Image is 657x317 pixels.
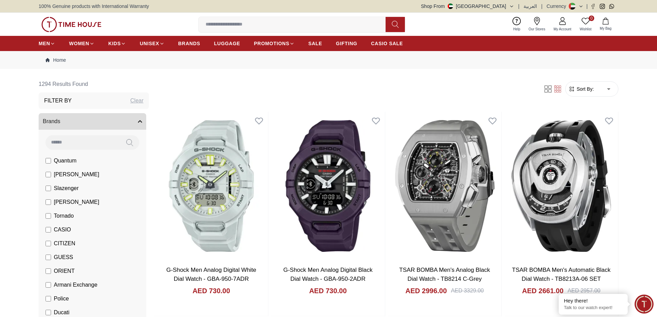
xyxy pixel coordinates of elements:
[600,4,605,9] a: Instagram
[54,308,69,317] span: Ducati
[399,267,490,282] a: TSAR BOMBA Men's Analog Black Dial Watch - TB8214 C-Grey
[308,37,322,50] a: SALE
[586,3,588,10] span: |
[108,40,121,47] span: KIDS
[509,16,525,33] a: Help
[525,16,549,33] a: Our Stores
[46,158,51,164] input: Quantum
[522,286,564,296] h4: AED 2661.00
[54,267,74,275] span: ORIENT
[635,295,654,314] div: Chat Widget
[140,40,159,47] span: UNISEX
[451,287,484,295] div: AED 3329.00
[541,3,542,10] span: |
[609,4,614,9] a: Whatsapp
[46,241,51,246] input: CITIZEN
[41,17,101,32] img: ...
[214,37,240,50] a: LUGGAGE
[46,255,51,260] input: GUESS
[371,40,403,47] span: CASIO SALE
[54,226,71,234] span: CASIO
[69,37,94,50] a: WOMEN
[46,213,51,219] input: Tornado
[54,198,99,206] span: [PERSON_NAME]
[568,86,594,92] button: Sort By:
[54,253,73,261] span: GUESS
[54,281,97,289] span: Armani Exchange
[547,3,569,10] div: Currency
[309,286,347,296] h4: AED 730.00
[564,297,623,304] div: Hey there!
[46,227,51,232] input: CASIO
[336,37,357,50] a: GIFTING
[590,4,596,9] a: Facebook
[421,3,514,10] button: Shop From[GEOGRAPHIC_DATA]
[46,282,51,288] input: Armani Exchange
[178,40,200,47] span: BRANDS
[46,172,51,177] input: [PERSON_NAME]
[448,3,453,9] img: United Arab Emirates
[39,76,149,92] h6: 1294 Results Found
[43,117,60,126] span: Brands
[46,57,66,63] a: Home
[155,112,268,260] img: G-Shock Men Analog Digital White Dial Watch - GBA-950-7ADR
[564,305,623,311] p: Talk to our watch expert!
[405,286,447,296] h4: AED 2996.00
[254,40,289,47] span: PROMOTIONS
[46,199,51,205] input: [PERSON_NAME]
[576,16,596,33] a: 0Wishlist
[526,27,548,32] span: Our Stores
[178,37,200,50] a: BRANDS
[39,37,55,50] a: MEN
[54,212,74,220] span: Tornado
[54,170,99,179] span: [PERSON_NAME]
[140,37,164,50] a: UNISEX
[46,296,51,301] input: Police
[336,40,357,47] span: GIFTING
[308,40,322,47] span: SALE
[46,310,51,315] input: Ducati
[575,86,594,92] span: Sort By:
[388,112,501,260] img: TSAR BOMBA Men's Analog Black Dial Watch - TB8214 C-Grey
[130,97,143,105] div: Clear
[39,113,146,130] button: Brands
[524,3,537,10] button: العربية
[589,16,594,21] span: 0
[54,239,75,248] span: CITIZEN
[510,27,523,32] span: Help
[54,157,77,165] span: Quantum
[371,37,403,50] a: CASIO SALE
[192,286,230,296] h4: AED 730.00
[39,3,149,10] span: 100% Genuine products with International Warranty
[54,184,79,192] span: Slazenger
[568,287,600,295] div: AED 2957.00
[69,40,89,47] span: WOMEN
[39,51,618,69] nav: Breadcrumb
[577,27,594,32] span: Wishlist
[166,267,256,282] a: G-Shock Men Analog Digital White Dial Watch - GBA-950-7ADR
[271,112,385,260] img: G-Shock Men Analog Digital Black Dial Watch - GBA-950-2ADR
[254,37,295,50] a: PROMOTIONS
[46,186,51,191] input: Slazenger
[512,267,611,282] a: TSAR BOMBA Men's Automatic Black Dial Watch - TB8213A-06 SET
[214,40,240,47] span: LUGGAGE
[596,16,616,32] button: My Bag
[44,97,72,105] h3: Filter By
[46,268,51,274] input: ORIENT
[518,3,520,10] span: |
[505,112,618,260] img: TSAR BOMBA Men's Automatic Black Dial Watch - TB8213A-06 SET
[39,40,50,47] span: MEN
[54,295,69,303] span: Police
[551,27,574,32] span: My Account
[597,26,614,31] span: My Bag
[283,267,372,282] a: G-Shock Men Analog Digital Black Dial Watch - GBA-950-2ADR
[108,37,126,50] a: KIDS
